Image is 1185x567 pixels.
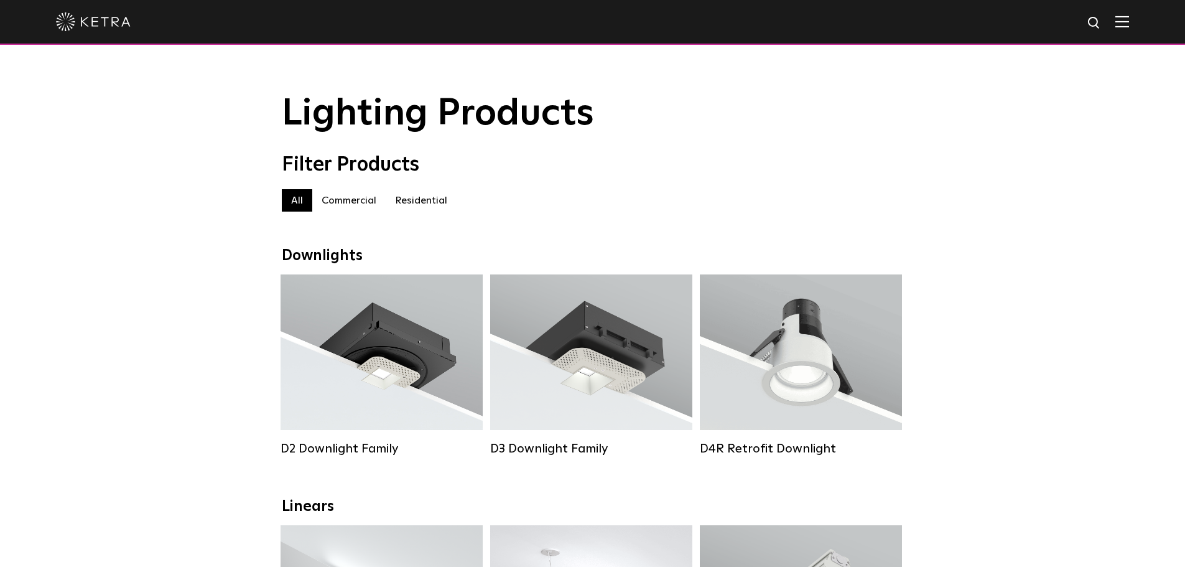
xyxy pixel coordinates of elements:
div: Filter Products [282,153,904,177]
label: All [282,189,312,212]
img: ketra-logo-2019-white [56,12,131,31]
div: D3 Downlight Family [490,441,692,456]
a: D3 Downlight Family Lumen Output:700 / 900 / 1100Colors:White / Black / Silver / Bronze / Paintab... [490,274,692,456]
div: D2 Downlight Family [281,441,483,456]
a: D2 Downlight Family Lumen Output:1200Colors:White / Black / Gloss Black / Silver / Bronze / Silve... [281,274,483,456]
img: Hamburger%20Nav.svg [1115,16,1129,27]
div: D4R Retrofit Downlight [700,441,902,456]
a: D4R Retrofit Downlight Lumen Output:800Colors:White / BlackBeam Angles:15° / 25° / 40° / 60°Watta... [700,274,902,456]
div: Downlights [282,247,904,265]
img: search icon [1087,16,1102,31]
span: Lighting Products [282,95,594,133]
div: Linears [282,498,904,516]
label: Commercial [312,189,386,212]
label: Residential [386,189,457,212]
